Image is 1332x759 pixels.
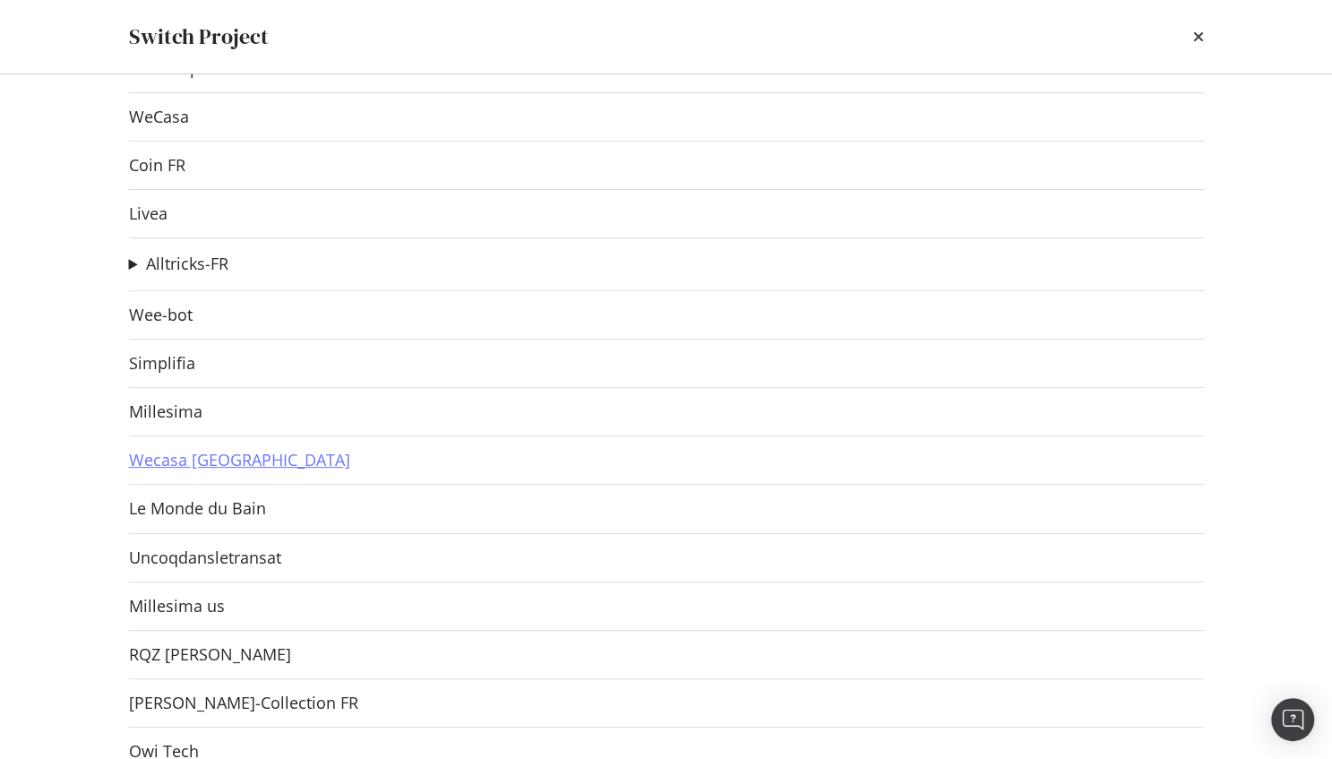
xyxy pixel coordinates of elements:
[129,306,193,324] a: Wee-bot
[129,156,185,175] a: Coin FR
[129,402,202,421] a: Millesima
[129,451,350,470] a: Wecasa [GEOGRAPHIC_DATA]
[129,204,168,223] a: Livea
[129,645,291,664] a: RQZ [PERSON_NAME]
[1271,698,1314,741] div: Open Intercom Messenger
[129,597,225,616] a: Millesima us
[129,22,269,52] div: Switch Project
[1193,22,1204,52] div: times
[129,548,281,567] a: Uncoqdansletransat
[129,354,195,373] a: Simplifia
[129,499,266,518] a: Le Monde du Bain
[129,108,189,126] a: WeCasa
[146,254,228,273] a: Alltricks-FR
[129,253,228,276] summary: Alltricks-FR
[129,694,358,712] a: [PERSON_NAME]-Collection FR
[129,59,253,78] a: Blancheporte FR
